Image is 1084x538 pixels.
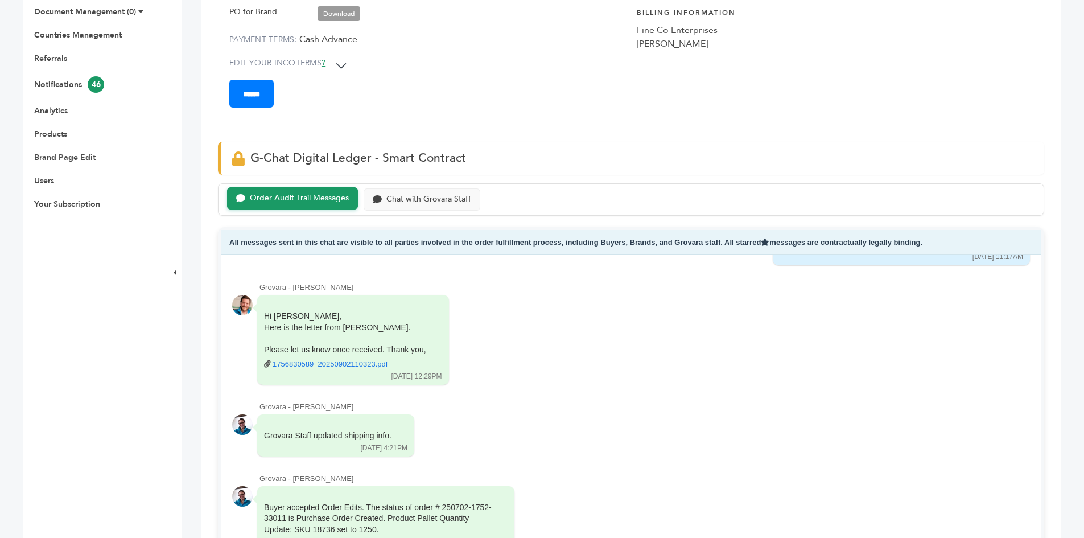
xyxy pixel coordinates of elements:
div: Order Audit Trail Messages [250,194,349,203]
div: [DATE] 4:21PM [360,443,407,453]
a: Your Subscription [34,199,100,210]
div: Grovara - [PERSON_NAME] [259,402,1030,412]
div: All messages sent in this chat are visible to all parties involved in the order fulfillment proce... [221,230,1041,256]
a: Users [34,175,54,186]
div: Fine Co Enterprises [637,23,1033,37]
label: PAYMENT TERMS: [229,34,297,45]
a: Referrals [34,53,67,64]
div: [DATE] 11:17AM [972,252,1023,262]
a: Products [34,129,67,139]
div: Grovara Staff updated shipping info. [264,430,391,442]
span: Cash Advance [299,33,357,46]
span: G-Chat Digital Ledger - Smart Contract [250,150,466,166]
a: Brand Page Edit [34,152,96,163]
a: ? [322,58,325,68]
span: 46 [88,76,104,93]
a: Analytics [34,105,68,116]
div: Please let us know once received. Thank you, [264,344,426,356]
div: [PERSON_NAME] [637,37,1033,51]
label: EDIT YOUR INCOTERMS [229,58,325,69]
div: Grovara - [PERSON_NAME] [259,474,1030,484]
a: 1756830589_20250902110323.pdf [273,359,388,369]
div: Buyer accepted Order Edits. The status of order # 250702-1752-33011 is Purchase Order Created. Pr... [264,502,492,536]
div: Here is the letter from [PERSON_NAME]. [264,322,426,334]
a: Download [318,6,360,21]
div: Grovara - [PERSON_NAME] [259,282,1030,293]
div: [DATE] 12:29PM [391,372,442,381]
div: Chat with Grovara Staff [386,195,471,204]
div: Hi [PERSON_NAME], [264,311,426,370]
label: PO for Brand [229,5,277,19]
a: Countries Management [34,30,122,40]
a: Document Management (0) [34,6,136,17]
a: Notifications46 [34,79,104,90]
